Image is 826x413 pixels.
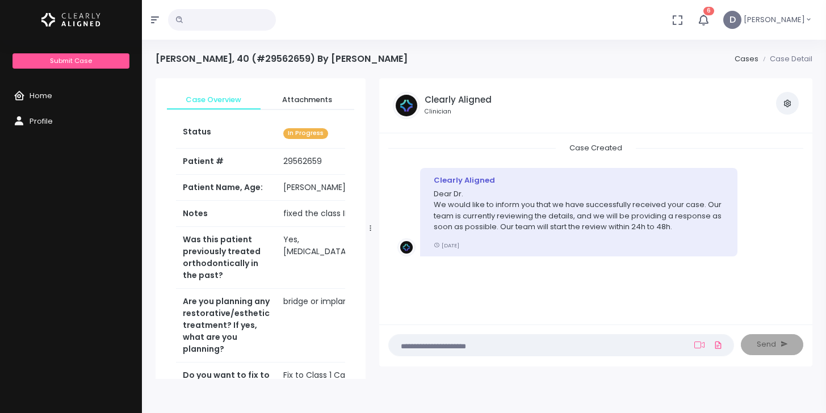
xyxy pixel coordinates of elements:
[758,53,812,65] li: Case Detail
[50,56,92,65] span: Submit Case
[692,340,707,349] a: Add Loom Video
[723,11,741,29] span: D
[176,227,276,289] th: Was this patient previously treated orthodontically in the past?
[176,119,276,148] th: Status
[276,149,373,175] td: 29562659
[425,95,492,105] h5: Clearly Aligned
[276,363,373,401] td: Fix to Class 1 Canine
[703,7,714,15] span: 6
[276,227,373,289] td: Yes, [MEDICAL_DATA]
[434,242,459,249] small: [DATE]
[283,128,328,139] span: In Progress
[176,289,276,363] th: Are you planning any restorative/esthetic treatment? If yes, what are you planning?
[425,107,492,116] small: Clinician
[556,139,636,157] span: Case Created
[176,201,276,227] th: Notes
[30,90,52,101] span: Home
[270,94,345,106] span: Attachments
[276,289,373,363] td: bridge or implant
[434,175,724,186] div: Clearly Aligned
[12,53,129,69] a: Submit Case
[30,116,53,127] span: Profile
[156,78,366,379] div: scrollable content
[176,363,276,401] th: Do you want to fix to Class 1 occlusion?
[744,14,805,26] span: [PERSON_NAME]
[176,175,276,201] th: Patient Name, Age:
[276,201,373,227] td: fixed the class III
[276,175,373,201] td: [PERSON_NAME], 40
[156,53,408,64] h4: [PERSON_NAME], 40 (#29562659) By [PERSON_NAME]
[41,8,100,32] img: Logo Horizontal
[176,94,251,106] span: Case Overview
[735,53,758,64] a: Cases
[176,148,276,175] th: Patient #
[711,335,725,355] a: Add Files
[434,188,724,233] p: Dear Dr. We would like to inform you that we have successfully received your case. Our team is cu...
